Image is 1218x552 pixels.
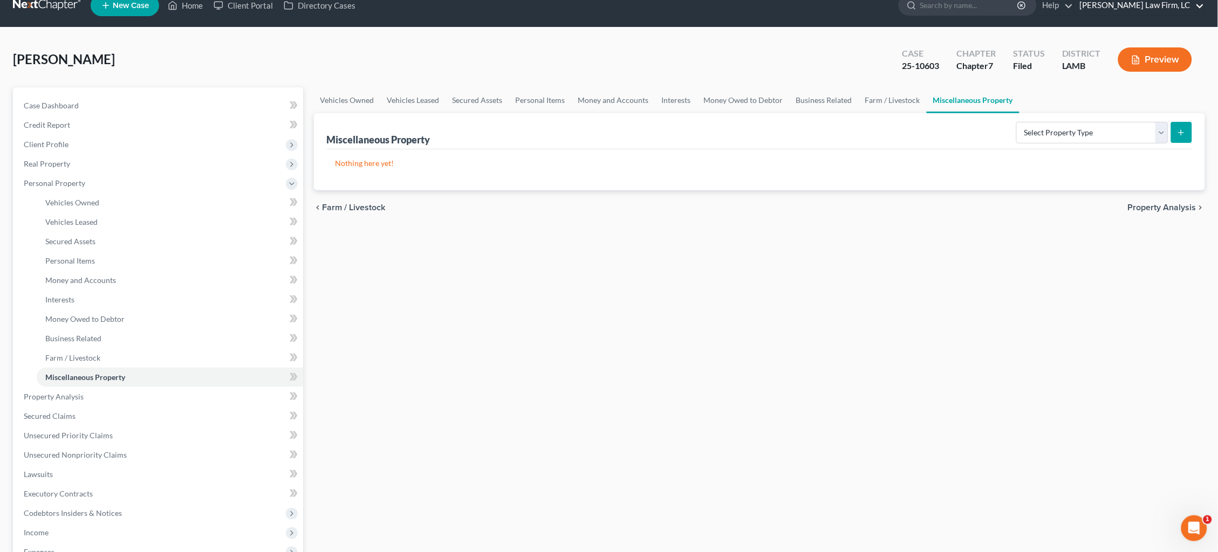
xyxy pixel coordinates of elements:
span: Money and Accounts [45,275,116,285]
span: Real Property [24,159,70,168]
a: Interests [655,87,697,113]
div: Miscellaneous Property [327,133,430,146]
div: Chapter [956,60,996,72]
span: Farm / Livestock [323,203,386,212]
a: Property Analysis [15,387,303,406]
a: Unsecured Priority Claims [15,426,303,445]
a: Personal Items [509,87,572,113]
a: Secured Claims [15,406,303,426]
a: Money and Accounts [37,271,303,290]
div: LAMB [1062,60,1101,72]
a: Interests [37,290,303,309]
a: Vehicles Leased [37,212,303,232]
i: chevron_left [314,203,323,212]
span: Personal Property [24,178,85,188]
span: Vehicles Leased [45,217,98,226]
a: Case Dashboard [15,96,303,115]
a: Money and Accounts [572,87,655,113]
a: Farm / Livestock [859,87,927,113]
i: chevron_right [1196,203,1205,212]
span: Income [24,528,49,537]
a: Unsecured Nonpriority Claims [15,445,303,465]
a: Business Related [37,329,303,348]
a: Secured Assets [37,232,303,251]
a: Miscellaneous Property [37,368,303,387]
span: Money Owed to Debtor [45,314,125,323]
span: Interests [45,295,74,304]
span: Personal Items [45,256,95,265]
p: Nothing here yet! [336,158,1184,169]
span: 1 [1203,515,1212,524]
span: Executory Contracts [24,489,93,498]
div: District [1062,47,1101,60]
span: Credit Report [24,120,70,129]
iframe: Intercom live chat [1181,515,1207,541]
span: Secured Assets [45,237,95,246]
a: Lawsuits [15,465,303,484]
button: Property Analysis chevron_right [1128,203,1205,212]
span: Vehicles Owned [45,198,99,207]
span: Secured Claims [24,411,76,420]
span: Property Analysis [1128,203,1196,212]
a: Executory Contracts [15,484,303,503]
button: chevron_left Farm / Livestock [314,203,386,212]
a: Money Owed to Debtor [37,309,303,329]
div: Filed [1013,60,1045,72]
a: Business Related [790,87,859,113]
a: Money Owed to Debtor [697,87,790,113]
a: Vehicles Owned [314,87,381,113]
span: Unsecured Nonpriority Claims [24,450,127,459]
a: Vehicles Leased [381,87,446,113]
span: Client Profile [24,140,69,149]
a: Vehicles Owned [37,193,303,212]
span: Lawsuits [24,470,53,479]
span: [PERSON_NAME] [13,51,115,67]
div: 25-10603 [902,60,939,72]
div: Status [1013,47,1045,60]
span: New Case [113,2,149,10]
a: Secured Assets [446,87,509,113]
span: Property Analysis [24,392,84,401]
div: Case [902,47,939,60]
span: Farm / Livestock [45,353,100,362]
a: Farm / Livestock [37,348,303,368]
button: Preview [1118,47,1192,72]
span: 7 [988,60,993,71]
a: Credit Report [15,115,303,135]
span: Case Dashboard [24,101,79,110]
div: Chapter [956,47,996,60]
span: Codebtors Insiders & Notices [24,508,122,517]
span: Miscellaneous Property [45,372,125,382]
span: Business Related [45,334,101,343]
a: Miscellaneous Property [927,87,1019,113]
span: Unsecured Priority Claims [24,431,113,440]
a: Personal Items [37,251,303,271]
